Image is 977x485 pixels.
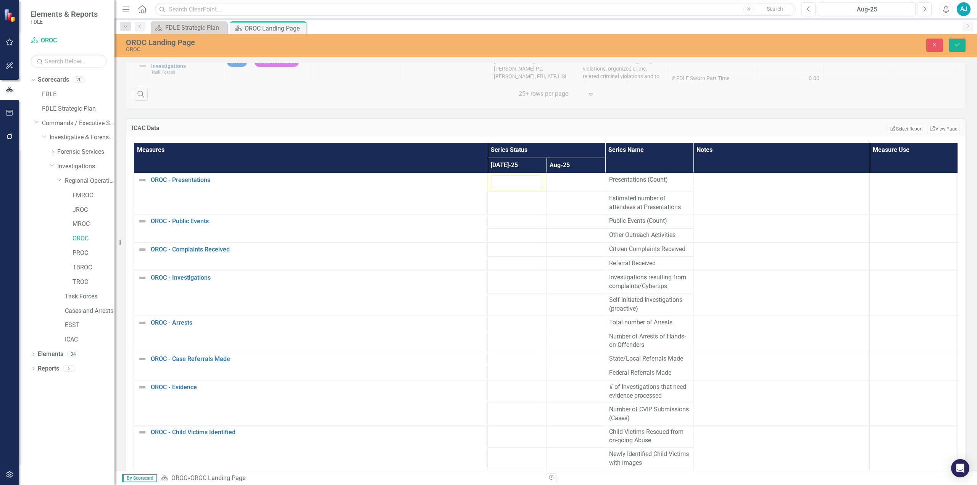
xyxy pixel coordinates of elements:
[38,76,69,84] a: Scorecards
[31,19,98,25] small: FDLE
[821,5,913,14] div: Aug-25
[161,474,540,483] div: »
[50,133,114,142] a: Investigative & Forensic Services Command
[767,6,783,12] span: Search
[171,474,187,482] a: OROC
[609,194,689,212] span: Estimated number of attendees at Presentations
[132,125,363,132] h3: ICAC Data
[190,474,245,482] div: OROC Landing Page
[31,36,107,45] a: OROC
[138,318,147,327] img: Not Defined
[609,428,689,445] span: Child Victims Rescued from on-going Abuse
[126,47,602,52] div: OROC
[65,307,114,316] a: Cases and Arrests
[138,217,147,226] img: Not Defined
[155,3,796,16] input: Search ClearPoint...
[151,429,484,436] a: OROC - Child Victims Identified
[42,119,114,128] a: Commands / Executive Support Branch
[609,217,689,226] span: Public Events (Count)
[38,364,59,373] a: Reports
[165,23,225,32] div: FDLE Strategic Plan
[609,405,689,423] span: Number of CVIP Submissions (Cases)
[73,191,114,200] a: FMROC
[57,162,114,171] a: Investigations
[151,218,484,225] a: OROC - Public Events
[151,177,484,184] a: OROC - Presentations
[65,292,114,301] a: Task Forces
[153,23,225,32] a: FDLE Strategic Plan
[57,148,114,156] a: Forensic Services
[138,354,147,364] img: Not Defined
[138,245,147,254] img: Not Defined
[73,278,114,287] a: TROC
[609,231,689,240] span: Other Outreach Activities
[151,356,484,363] a: OROC - Case Referrals Made
[31,10,98,19] span: Elements & Reports
[42,90,114,99] a: FDLE
[609,176,689,184] span: Presentations (Count)
[122,474,157,482] span: By Scorecard
[888,125,925,133] button: Select Report
[65,335,114,344] a: ICAC
[756,4,794,15] button: Search
[42,105,114,113] a: FDLE Strategic Plan
[65,321,114,330] a: ESST
[609,245,689,254] span: Citizen Complaints Received
[138,383,147,392] img: Not Defined
[138,273,147,282] img: Not Defined
[951,459,969,477] div: Open Intercom Messenger
[31,55,107,68] input: Search Below...
[73,206,114,214] a: JROC
[126,38,602,47] div: OROC Landing Page
[609,383,689,400] span: # of Investigations that need evidence processed
[151,246,484,253] a: OROC - Complaints Received
[927,124,960,134] a: View Page
[609,296,689,313] span: Self Initiated Investigations (proactive)
[73,220,114,229] a: MROC
[151,384,484,391] a: OROC - Evidence
[73,263,114,272] a: TBROC
[609,369,689,377] span: Federal Referrals Made
[151,319,484,326] a: OROC - Arrests
[818,2,916,16] button: Aug-25
[609,354,689,363] span: State/Local Referrals Made
[4,8,17,22] img: ClearPoint Strategy
[609,450,689,467] span: Newly Identified Child Victims with images
[73,249,114,258] a: PROC
[63,366,75,372] div: 5
[151,274,484,281] a: OROC - Investigations
[67,351,79,358] div: 34
[73,77,85,83] div: 20
[245,24,305,33] div: OROC Landing Page
[138,176,147,185] img: Not Defined
[38,350,63,359] a: Elements
[609,273,689,291] span: Investigations resulting from complaints/Cybertips
[65,177,114,185] a: Regional Operations Centers
[609,318,689,327] span: Total number of Arrests
[138,428,147,437] img: Not Defined
[957,2,971,16] button: AJ
[73,234,114,243] a: OROC
[609,259,689,268] span: Referral Received
[609,332,689,350] span: Number of Arrests of Hands-on Offenders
